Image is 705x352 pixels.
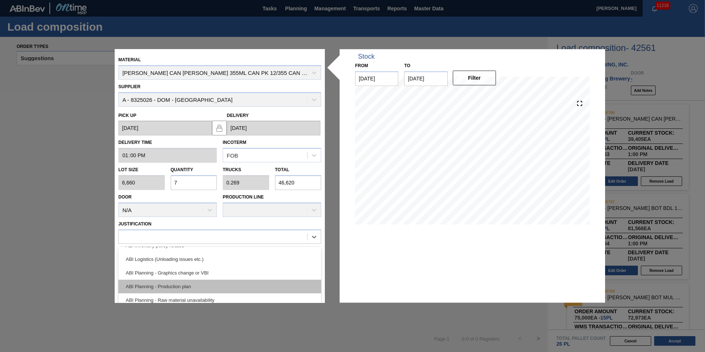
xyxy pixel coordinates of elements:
[118,280,321,293] div: ABI Planning - Production plan
[223,140,246,145] label: Incoterm
[223,194,264,200] label: Production Line
[118,293,321,307] div: ABI Planning - Raw material unavailability
[118,113,136,118] label: Pick up
[404,71,447,86] input: mm/dd/yyyy
[227,121,320,136] input: mm/dd/yyyy
[223,168,241,173] label: Trucks
[118,252,321,266] div: ABI Logistics (Unloading issues etc.)
[404,63,410,68] label: to
[118,57,141,62] label: Material
[118,246,321,256] label: Comments
[118,138,217,148] label: Delivery Time
[355,71,398,86] input: mm/dd/yyyy
[118,266,321,280] div: ABI Planning - Graphics change or VBI
[118,194,132,200] label: Door
[118,221,152,227] label: Justification
[118,165,165,176] label: Lot size
[453,70,496,85] button: Filter
[118,121,212,136] input: mm/dd/yyyy
[358,53,375,61] div: Stock
[212,121,227,135] button: locked
[275,168,289,173] label: Total
[118,84,140,89] label: Supplier
[215,124,224,132] img: locked
[227,152,238,159] div: FOB
[355,63,368,68] label: From
[171,168,193,173] label: Quantity
[227,113,249,118] label: Delivery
